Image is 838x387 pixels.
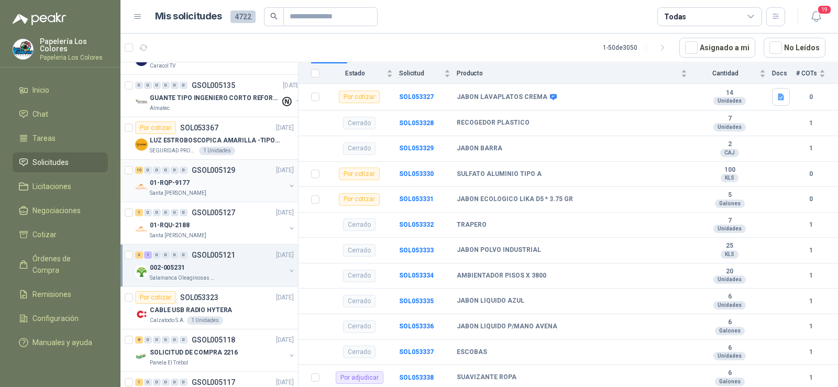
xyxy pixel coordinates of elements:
[135,79,303,113] a: 0 0 0 0 0 0 GSOL005135[DATE] Company LogoGUANTE TIPO INGENIERO CORTO REFORZADOAlmatec
[13,333,108,352] a: Manuales y ayuda
[13,308,108,328] a: Configuración
[150,136,280,146] p: LUZ ESTROBOSCOPICA AMARILLA -TIPO BALA
[764,38,825,58] button: No Leídos
[457,246,541,255] b: JABON POLVO INDUSTRIAL
[796,296,825,306] b: 1
[796,194,825,204] b: 0
[457,170,542,179] b: SULFATO ALUMINIO TIPO A
[153,209,161,216] div: 0
[32,132,56,144] span: Tareas
[162,167,170,174] div: 0
[457,323,557,331] b: JABON LIQUIDO P/MANO AVENA
[230,10,256,23] span: 4722
[150,147,197,155] p: SEGURIDAD PROVISER LTDA
[457,272,546,280] b: AMBIENTADOR PISOS X 3800
[150,62,175,70] p: Caracol TV
[715,200,745,208] div: Galones
[13,176,108,196] a: Licitaciones
[150,274,216,282] p: Salamanca Oleaginosas SAS
[603,39,671,56] div: 1 - 50 de 3050
[283,81,301,91] p: [DATE]
[144,336,152,344] div: 0
[155,9,222,24] h1: Mis solicitudes
[399,272,434,279] b: SOL053334
[153,82,161,89] div: 0
[135,96,148,108] img: Company Logo
[135,334,296,367] a: 8 0 0 0 0 0 GSOL005118[DATE] Company LogoSOLICITUD DE COMPRA 2216Panela El Trébol
[796,143,825,153] b: 1
[135,249,296,282] a: 3 1 0 0 0 0 GSOL005121[DATE] Company Logo002-005231Salamanca Oleaginosas SAS
[32,205,81,216] span: Negociaciones
[796,246,825,256] b: 1
[150,231,206,240] p: Santa [PERSON_NAME]
[713,97,746,105] div: Unidades
[693,318,766,327] b: 6
[162,379,170,386] div: 0
[457,221,487,229] b: TRAPERO
[713,275,746,284] div: Unidades
[13,284,108,304] a: Remisiones
[135,291,176,304] div: Por cotizar
[192,82,235,89] p: GSOL005135
[135,181,148,193] img: Company Logo
[399,323,434,330] a: SOL053336
[180,294,218,301] p: SOL053323
[144,167,152,174] div: 0
[715,378,745,386] div: Galones
[150,104,170,113] p: Almatec
[796,220,825,230] b: 1
[343,295,376,307] div: Cerrado
[276,293,294,303] p: [DATE]
[457,297,524,305] b: JABON LIQUIDO AZUL
[180,167,188,174] div: 0
[162,251,170,259] div: 0
[150,189,206,197] p: Santa [PERSON_NAME]
[135,121,176,134] div: Por cotizar
[135,206,296,240] a: 1 0 0 0 0 0 GSOL005127[DATE] Company Logo01-RQU-2188Santa [PERSON_NAME]
[150,359,188,367] p: Panela El Trébol
[135,223,148,236] img: Company Logo
[135,266,148,278] img: Company Logo
[135,209,143,216] div: 1
[150,316,185,325] p: Calzatodo S.A.
[679,38,755,58] button: Asignado a mi
[162,82,170,89] div: 0
[13,104,108,124] a: Chat
[399,297,434,305] b: SOL053335
[171,251,179,259] div: 0
[192,209,235,216] p: GSOL005127
[693,140,766,149] b: 2
[796,322,825,331] b: 1
[664,11,686,23] div: Todas
[150,305,232,315] p: CABLE USB RADIO HYTERA
[693,293,766,301] b: 6
[399,348,434,356] a: SOL053337
[276,208,294,218] p: [DATE]
[399,221,434,228] b: SOL053332
[713,352,746,360] div: Unidades
[399,247,434,254] a: SOL053333
[693,70,757,77] span: Cantidad
[796,169,825,179] b: 0
[713,301,746,309] div: Unidades
[693,89,766,97] b: 14
[796,373,825,383] b: 1
[457,145,502,153] b: JABON BARRA
[180,336,188,344] div: 0
[144,209,152,216] div: 0
[817,5,832,15] span: 19
[13,249,108,280] a: Órdenes de Compra
[153,167,161,174] div: 0
[343,346,376,358] div: Cerrado
[399,195,434,203] a: SOL053331
[135,138,148,151] img: Company Logo
[135,308,148,320] img: Company Logo
[135,350,148,363] img: Company Logo
[171,209,179,216] div: 0
[199,147,235,155] div: 1 Unidades
[457,119,530,127] b: RECOGEDOR PLASTICO
[13,201,108,220] a: Negociaciones
[32,84,49,96] span: Inicio
[721,174,738,182] div: KLS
